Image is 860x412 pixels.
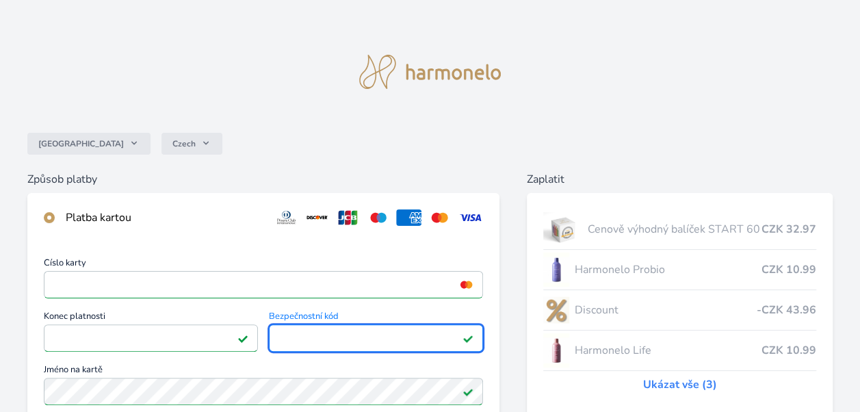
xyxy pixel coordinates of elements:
[462,386,473,397] img: Platné pole
[50,275,477,294] iframe: Iframe pro číslo karty
[543,212,582,246] img: start.jpg
[575,302,757,318] span: Discount
[575,342,761,359] span: Harmonelo Life
[761,261,816,278] span: CZK 10.99
[588,221,761,237] span: Cenově výhodný balíček START 60
[172,138,196,149] span: Czech
[458,209,483,226] img: visa.svg
[527,171,833,188] h6: Zaplatit
[44,365,483,378] span: Jméno na kartě
[757,302,816,318] span: -CZK 43.96
[366,209,391,226] img: maestro.svg
[643,376,717,393] a: Ukázat vše (3)
[44,312,258,324] span: Konec platnosti
[543,253,569,287] img: CLEAN_PROBIO_se_stinem_x-lo.jpg
[44,378,483,405] input: Jméno na kartěPlatné pole
[275,329,477,348] iframe: Iframe pro bezpečnostní kód
[457,279,475,291] img: mc
[543,293,569,327] img: discount-lo.png
[761,221,816,237] span: CZK 32.97
[269,312,483,324] span: Bezpečnostní kód
[44,259,483,271] span: Číslo karty
[274,209,299,226] img: diners.svg
[462,333,473,344] img: Platné pole
[27,171,499,188] h6: Způsob platby
[575,261,761,278] span: Harmonelo Probio
[237,333,248,344] img: Platné pole
[359,55,501,89] img: logo.svg
[304,209,330,226] img: discover.svg
[27,133,151,155] button: [GEOGRAPHIC_DATA]
[66,209,263,226] div: Platba kartou
[427,209,452,226] img: mc.svg
[50,329,252,348] iframe: Iframe pro datum vypršení platnosti
[161,133,222,155] button: Czech
[396,209,421,226] img: amex.svg
[335,209,361,226] img: jcb.svg
[761,342,816,359] span: CZK 10.99
[543,333,569,368] img: CLEAN_LIFE_se_stinem_x-lo.jpg
[38,138,124,149] span: [GEOGRAPHIC_DATA]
